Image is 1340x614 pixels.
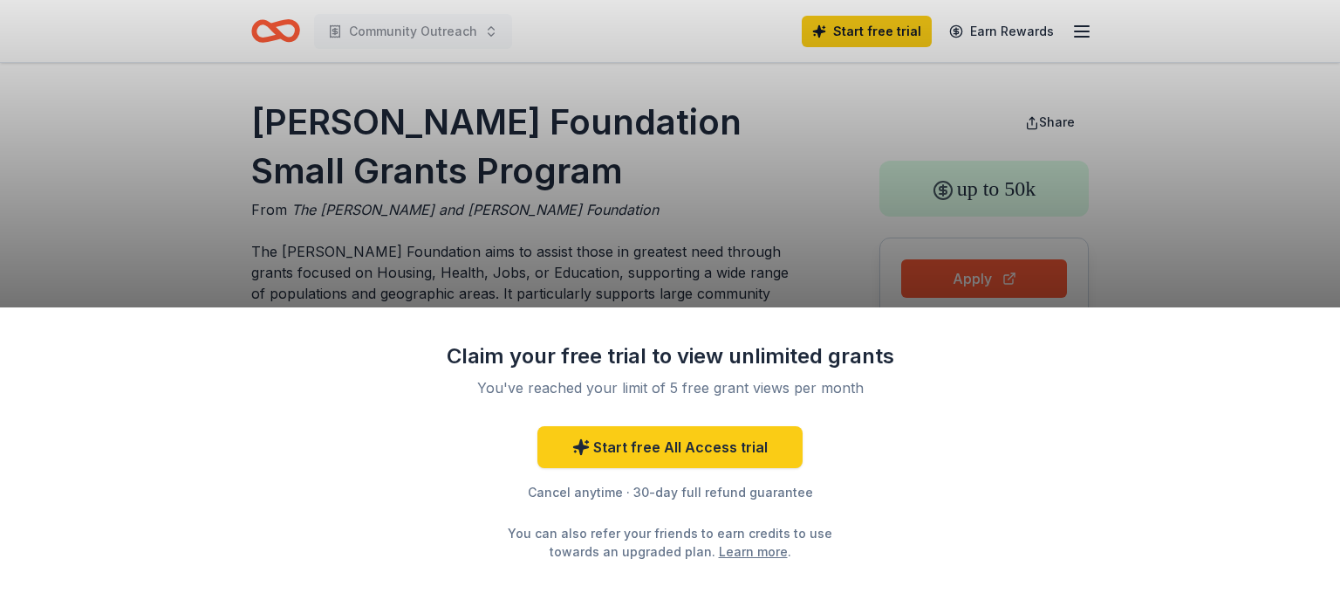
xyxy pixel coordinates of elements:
div: You can also refer your friends to earn credits to use towards an upgraded plan. . [492,524,848,561]
a: Learn more [719,542,788,561]
div: You've reached your limit of 5 free grant views per month [464,377,876,398]
div: Cancel anytime · 30-day full refund guarantee [443,482,897,503]
a: Start free All Access trial [537,426,803,468]
div: Claim your free trial to view unlimited grants [443,342,897,370]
